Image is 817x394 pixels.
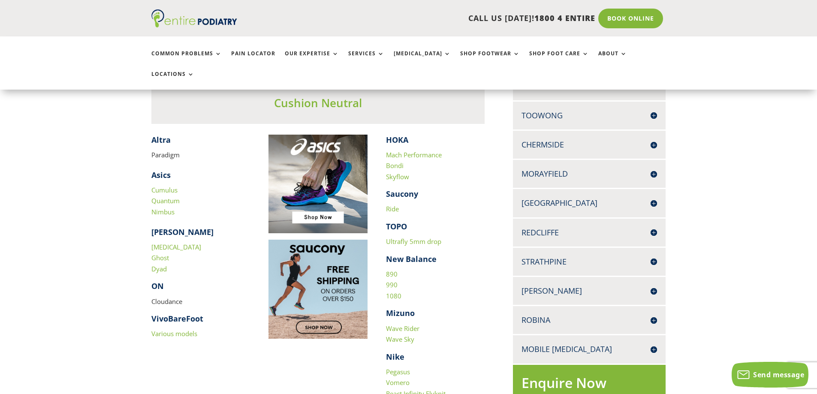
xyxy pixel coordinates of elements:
[151,71,194,90] a: Locations
[386,254,437,264] strong: New Balance
[386,280,398,289] a: 990
[522,198,657,208] h4: [GEOGRAPHIC_DATA]
[522,344,657,355] h4: Mobile [MEDICAL_DATA]
[386,352,404,362] strong: Nike
[151,9,237,27] img: logo (1)
[151,281,164,291] strong: ON
[386,324,419,333] a: Wave Rider
[386,335,414,343] a: Wave Sky
[732,362,808,388] button: Send message
[386,270,398,278] a: 890
[151,243,201,251] a: [MEDICAL_DATA]
[151,170,171,180] strong: Asics
[386,205,399,213] a: Ride
[386,172,409,181] a: Skyflow
[386,378,410,387] a: Vomero
[386,292,401,300] a: 1080
[386,150,442,159] a: Mach Performance
[151,95,485,115] h3: Cushion Neutral
[270,13,595,24] p: CALL US [DATE]!
[231,51,275,69] a: Pain Locator
[386,367,410,376] a: Pegasus
[598,9,663,28] a: Book Online
[529,51,589,69] a: Shop Foot Care
[151,135,171,145] strong: Altra
[522,139,657,150] h4: Chermside
[386,237,441,246] a: Ultrafly 5mm drop
[151,21,237,29] a: Entire Podiatry
[753,370,804,379] span: Send message
[151,208,175,216] a: Nimbus
[151,135,250,150] h4: ​
[151,51,222,69] a: Common Problems
[151,296,250,314] p: Cloudance
[534,13,595,23] span: 1800 4 ENTIRE
[151,265,167,273] a: Dyad
[386,308,415,318] strong: Mizuno
[386,135,408,145] strong: HOKA
[386,189,418,199] strong: Saucony
[522,286,657,296] h4: [PERSON_NAME]
[522,168,657,179] h4: Morayfield
[522,315,657,325] h4: Robina
[386,161,404,170] a: Bondi
[522,256,657,267] h4: Strathpine
[522,110,657,121] h4: Toowong
[151,329,197,338] a: Various models
[151,186,178,194] a: Cumulus
[522,227,657,238] h4: Redcliffe
[285,51,339,69] a: Our Expertise
[598,51,627,69] a: About
[268,135,368,234] img: Image to click to buy ASIC shoes online
[151,196,180,205] a: Quantum
[386,221,407,232] strong: TOPO
[460,51,520,69] a: Shop Footwear
[394,51,451,69] a: [MEDICAL_DATA]
[348,51,384,69] a: Services
[151,253,169,262] a: Ghost
[151,227,214,237] strong: [PERSON_NAME]
[151,313,203,324] strong: VivoBareFoot
[151,150,250,161] p: Paradigm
